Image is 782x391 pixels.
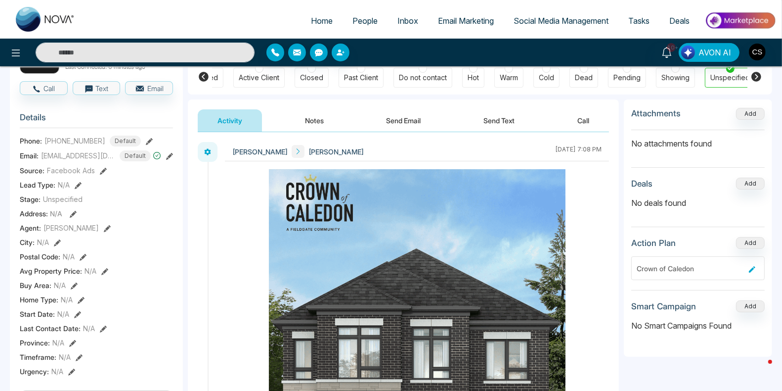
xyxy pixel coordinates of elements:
span: N/A [83,323,95,334]
span: Buy Area : [20,280,51,291]
button: Add [736,300,765,312]
span: People [352,16,378,26]
span: N/A [57,309,69,319]
span: 10+ [667,43,676,52]
img: User Avatar [749,44,766,60]
span: Home [311,16,333,26]
button: Send Text [464,109,534,132]
a: 10+ [655,43,679,60]
p: No deals found [631,197,765,209]
span: [EMAIL_ADDRESS][DOMAIN_NAME] [41,150,115,161]
span: N/A [51,366,63,377]
span: AVON AI [698,47,731,58]
span: Phone: [20,136,42,146]
h3: Details [20,112,173,128]
div: [DATE] 7:08 PM [555,145,602,158]
div: Showing [661,73,690,83]
span: Lead Type: [20,180,55,190]
span: Default [110,136,141,147]
span: Email Marketing [438,16,494,26]
div: Pending [613,73,641,83]
span: [PERSON_NAME] [43,223,99,233]
span: Facebook Ads [47,165,95,176]
span: City : [20,237,35,247]
span: Unspecified [43,194,83,204]
h3: Deals [631,179,652,189]
button: Notes [285,109,344,132]
span: N/A [85,266,96,276]
button: Add [736,178,765,190]
span: Deals [669,16,690,26]
span: Agent: [20,223,41,233]
span: N/A [63,251,75,262]
span: N/A [50,209,62,218]
span: Province : [20,338,50,348]
span: N/A [59,352,71,362]
div: Do not contact [399,73,447,83]
span: Email: [20,150,39,161]
span: N/A [58,180,70,190]
span: N/A [61,294,73,305]
span: Urgency : [20,366,49,377]
span: Address: [20,208,62,219]
div: Active Client [239,73,279,83]
span: N/A [52,338,64,348]
div: Past Client [344,73,378,83]
span: Add [736,109,765,117]
span: [PHONE_NUMBER] [44,136,105,146]
button: Send Email [367,109,441,132]
button: Add [736,108,765,120]
span: Avg Property Price : [20,266,82,276]
div: Cold [539,73,554,83]
span: Social Media Management [514,16,608,26]
span: Last Contact Date : [20,323,81,334]
h3: Action Plan [631,238,676,248]
h3: Attachments [631,108,681,118]
div: Hot [468,73,479,83]
img: Market-place.gif [704,9,776,32]
div: Crown of Caledon [637,263,745,274]
button: Activity [198,109,262,132]
span: Inbox [397,16,418,26]
button: AVON AI [679,43,739,62]
span: [PERSON_NAME] [308,147,364,157]
button: Add [736,237,765,249]
a: Home [301,11,343,30]
span: Tasks [628,16,650,26]
a: Inbox [388,11,428,30]
h3: Smart Campaign [631,301,696,311]
div: Unspecified [710,73,750,83]
div: Warm [500,73,518,83]
span: Default [120,150,151,161]
p: No Smart Campaigns Found [631,320,765,332]
img: Lead Flow [681,46,695,59]
span: Home Type : [20,294,58,305]
iframe: Intercom live chat [748,357,772,381]
span: N/A [37,237,49,247]
img: Nova CRM Logo [16,7,75,32]
span: Postal Code : [20,251,60,262]
span: Stage: [20,194,41,204]
div: Dead [575,73,593,83]
a: Deals [659,11,699,30]
span: Start Date : [20,309,55,319]
button: Call [20,81,68,95]
button: Text [73,81,121,95]
p: No attachments found [631,130,765,149]
span: Source: [20,165,44,176]
a: Email Marketing [428,11,504,30]
span: N/A [54,280,66,291]
a: Tasks [618,11,659,30]
span: Timeframe : [20,352,56,362]
a: People [343,11,388,30]
button: Email [125,81,173,95]
span: [PERSON_NAME] [232,147,288,157]
button: Call [558,109,609,132]
a: Social Media Management [504,11,618,30]
div: Closed [300,73,323,83]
